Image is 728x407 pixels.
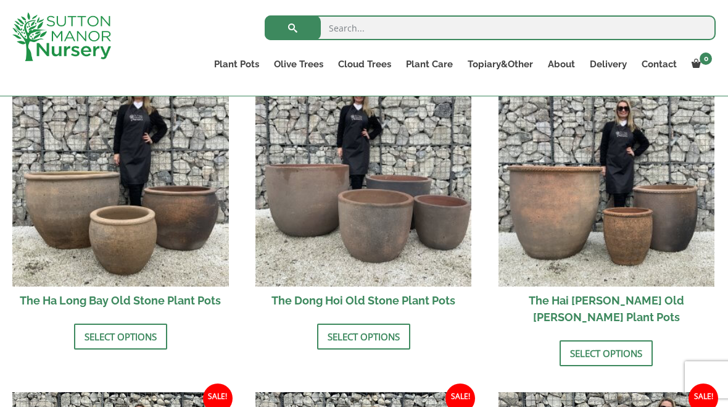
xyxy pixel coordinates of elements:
[255,70,472,287] img: The Dong Hoi Old Stone Plant Pots
[207,56,267,73] a: Plant Pots
[498,70,715,287] img: The Hai Phong Old Stone Plant Pots
[12,70,229,314] a: Sale! The Ha Long Bay Old Stone Plant Pots
[265,15,716,40] input: Search...
[12,287,229,314] h2: The Ha Long Bay Old Stone Plant Pots
[317,324,410,350] a: Select options for “The Dong Hoi Old Stone Plant Pots”
[74,324,167,350] a: Select options for “The Ha Long Bay Old Stone Plant Pots”
[255,287,472,314] h2: The Dong Hoi Old Stone Plant Pots
[634,56,684,73] a: Contact
[700,52,712,65] span: 0
[460,56,540,73] a: Topiary&Other
[12,70,229,287] img: The Ha Long Bay Old Stone Plant Pots
[498,70,715,331] a: Sale! The Hai [PERSON_NAME] Old [PERSON_NAME] Plant Pots
[540,56,582,73] a: About
[331,56,399,73] a: Cloud Trees
[12,12,111,61] img: logo
[684,56,716,73] a: 0
[399,56,460,73] a: Plant Care
[255,70,472,314] a: Sale! The Dong Hoi Old Stone Plant Pots
[582,56,634,73] a: Delivery
[560,340,653,366] a: Select options for “The Hai Phong Old Stone Plant Pots”
[498,287,715,331] h2: The Hai [PERSON_NAME] Old [PERSON_NAME] Plant Pots
[267,56,331,73] a: Olive Trees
